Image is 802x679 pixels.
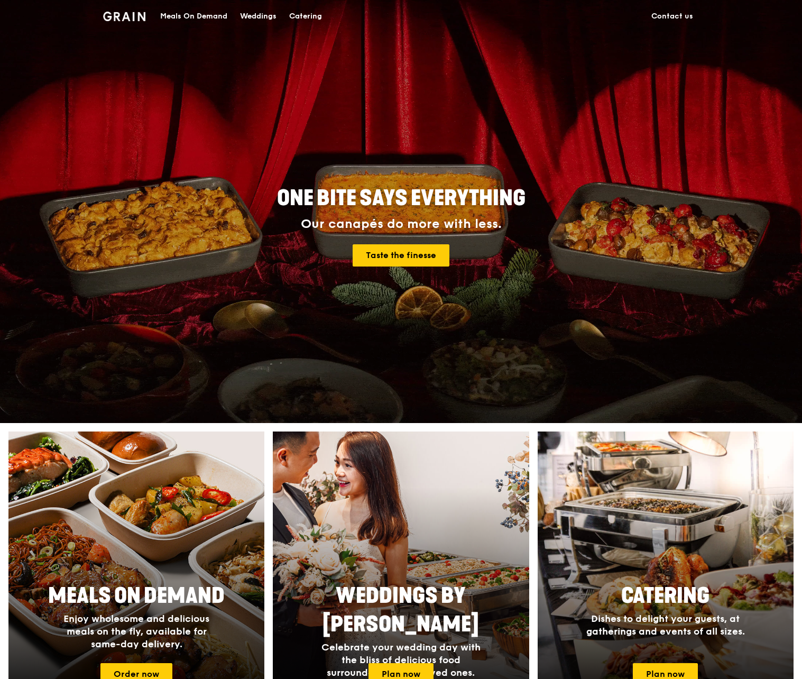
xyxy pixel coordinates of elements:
[621,583,709,609] span: Catering
[322,583,479,637] span: Weddings by [PERSON_NAME]
[353,244,449,267] a: Taste the finesse
[289,1,322,32] div: Catering
[48,583,225,609] span: Meals On Demand
[160,1,227,32] div: Meals On Demand
[211,217,592,232] div: Our canapés do more with less.
[234,1,283,32] a: Weddings
[277,186,526,211] span: ONE BITE SAYS EVERYTHING
[586,613,745,637] span: Dishes to delight your guests, at gatherings and events of all sizes.
[103,12,146,21] img: Grain
[63,613,209,650] span: Enjoy wholesome and delicious meals on the fly, available for same-day delivery.
[645,1,699,32] a: Contact us
[283,1,328,32] a: Catering
[321,641,481,678] span: Celebrate your wedding day with the bliss of delicious food surrounded by your loved ones.
[240,1,276,32] div: Weddings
